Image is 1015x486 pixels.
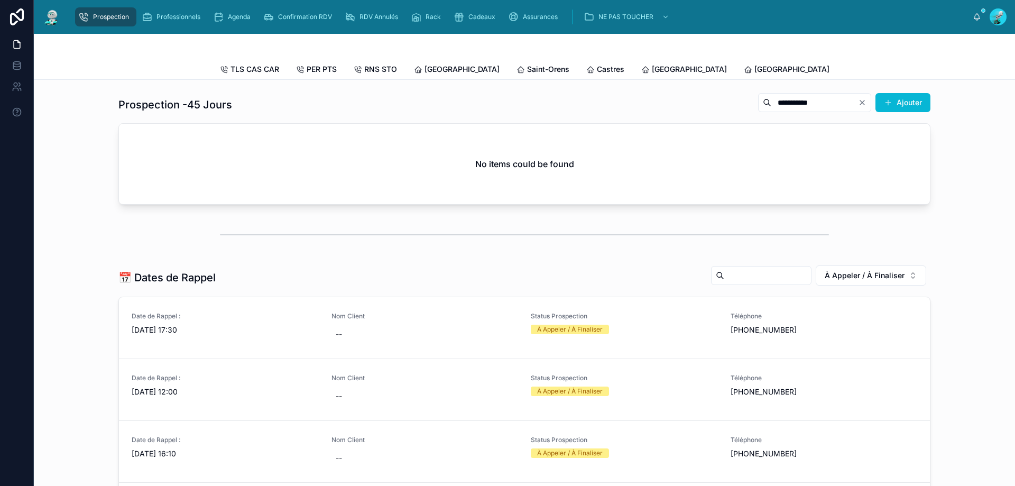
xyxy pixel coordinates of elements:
[537,448,603,458] div: À Appeler / À Finaliser
[132,374,319,382] span: Date de Rappel :
[426,13,441,21] span: Rack
[597,64,624,75] span: Castres
[359,13,398,21] span: RDV Annulés
[858,98,871,107] button: Clear
[531,436,718,444] span: Status Prospection
[731,387,918,397] span: [PHONE_NUMBER]
[331,436,519,444] span: Nom Client
[278,13,332,21] span: Confirmation RDV
[414,60,500,81] a: [GEOGRAPHIC_DATA]
[336,391,342,401] div: --
[731,325,918,335] span: [PHONE_NUMBER]
[132,387,319,397] span: [DATE] 12:00
[408,7,448,26] a: Rack
[475,158,574,170] h2: No items could be found
[516,60,569,81] a: Saint-Orens
[118,97,232,112] h1: Prospection -45 Jours
[816,265,926,286] button: Select Button
[731,436,918,444] span: Téléphone
[260,7,339,26] a: Confirmation RDV
[119,420,930,482] a: Date de Rappel :[DATE] 16:10Nom Client--Status ProspectionÀ Appeler / À FinaliserTéléphone[PHONE_...
[731,374,918,382] span: Téléphone
[527,64,569,75] span: Saint-Orens
[652,64,727,75] span: [GEOGRAPHIC_DATA]
[505,7,565,26] a: Assurances
[468,13,495,21] span: Cadeaux
[220,60,279,81] a: TLS CAS CAR
[731,312,918,320] span: Téléphone
[523,13,558,21] span: Assurances
[132,436,319,444] span: Date de Rappel :
[42,8,61,25] img: App logo
[139,7,208,26] a: Professionnels
[230,64,279,75] span: TLS CAS CAR
[744,60,829,81] a: [GEOGRAPHIC_DATA]
[228,13,251,21] span: Agenda
[132,312,319,320] span: Date de Rappel :
[75,7,136,26] a: Prospection
[531,312,718,320] span: Status Prospection
[70,5,973,29] div: scrollable content
[296,60,337,81] a: PER PTS
[156,13,200,21] span: Professionnels
[118,270,216,285] h1: 📅 Dates de Rappel
[364,64,397,75] span: RNS STO
[331,374,519,382] span: Nom Client
[307,64,337,75] span: PER PTS
[731,448,918,459] span: [PHONE_NUMBER]
[119,297,930,359] a: Date de Rappel :[DATE] 17:30Nom Client--Status ProspectionÀ Appeler / À FinaliserTéléphone[PHONE_...
[537,387,603,396] div: À Appeler / À Finaliser
[119,359,930,420] a: Date de Rappel :[DATE] 12:00Nom Client--Status ProspectionÀ Appeler / À FinaliserTéléphone[PHONE_...
[210,7,258,26] a: Agenda
[342,7,405,26] a: RDV Annulés
[580,7,675,26] a: NE PAS TOUCHER
[354,60,397,81] a: RNS STO
[531,374,718,382] span: Status Prospection
[598,13,653,21] span: NE PAS TOUCHER
[450,7,503,26] a: Cadeaux
[875,93,930,112] button: Ajouter
[132,325,319,335] span: [DATE] 17:30
[93,13,129,21] span: Prospection
[754,64,829,75] span: [GEOGRAPHIC_DATA]
[425,64,500,75] span: [GEOGRAPHIC_DATA]
[641,60,727,81] a: [GEOGRAPHIC_DATA]
[336,329,342,340] div: --
[336,453,342,463] div: --
[586,60,624,81] a: Castres
[331,312,519,320] span: Nom Client
[132,448,319,459] span: [DATE] 16:10
[825,270,905,281] span: À Appeler / À Finaliser
[537,325,603,334] div: À Appeler / À Finaliser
